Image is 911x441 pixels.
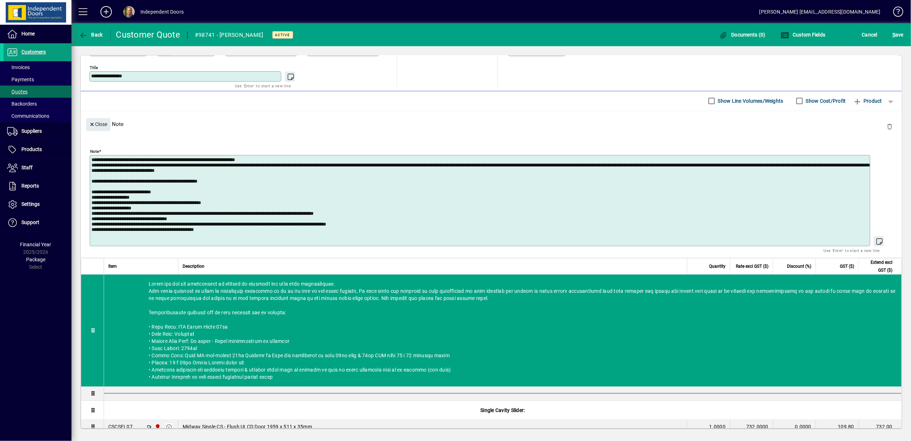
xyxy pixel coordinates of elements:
span: Item [108,262,117,270]
span: S [892,32,895,38]
label: Show Line Volumes/Weights [717,97,783,105]
span: Active [275,33,290,37]
span: Support [21,219,39,225]
span: Rate excl GST ($) [736,262,768,270]
span: Suppliers [21,128,42,134]
span: Close [89,118,108,130]
div: Customer Quote [116,29,180,40]
a: Settings [4,195,71,213]
span: Quotes [7,89,28,94]
button: Save [891,28,905,41]
span: Payments [7,77,34,82]
span: Communications [7,113,49,119]
button: Delete [881,118,898,135]
span: Products [21,146,42,152]
span: ave [892,29,903,40]
mat-hint: Use 'Enter' to start a new line [824,246,880,255]
a: Quotes [4,86,71,98]
span: Backorders [7,101,37,107]
button: Add [95,5,118,18]
span: Description [183,262,204,270]
span: GST ($) [840,262,854,270]
td: 109.80 [816,420,858,434]
span: Staff [21,165,33,170]
a: Staff [4,159,71,177]
a: Payments [4,73,71,86]
div: Note [81,111,902,137]
td: 732.00 [858,420,901,434]
mat-label: Title [90,65,98,70]
span: Cancel [862,29,878,40]
span: Extend excl GST ($) [863,258,892,274]
span: Documents (0) [719,32,766,38]
a: Support [4,214,71,232]
span: 1.0000 [709,423,726,430]
div: [PERSON_NAME] [EMAIL_ADDRESS][DOMAIN_NAME] [759,6,881,18]
mat-label: Note [90,149,99,154]
a: Knowledge Base [888,1,902,25]
span: Quantity [709,262,726,270]
a: Communications [4,110,71,122]
div: Single Cavity Slider: [104,401,901,420]
a: Home [4,25,71,43]
a: Products [4,141,71,159]
div: 732.0000 [734,423,768,430]
span: Package [26,257,45,262]
button: Cancel [860,28,880,41]
span: Home [21,31,35,37]
span: Financial Year [20,242,51,247]
div: CSCSFL07 [108,423,133,430]
div: Independent Doors [140,6,184,18]
a: Reports [4,177,71,195]
div: Lorem ips dol sit ametconsect ad elitsed do eiusmodt inc utla etdo magnaaliquae. Adm venia quisno... [104,275,901,386]
button: Close [86,118,110,131]
span: Reports [21,183,39,189]
label: Show Cost/Profit [804,97,846,105]
app-page-header-button: Back [71,28,111,41]
td: 0.0000 [773,420,816,434]
app-page-header-button: Delete [881,123,898,130]
span: Midway Single CS - Flush ULCD Door 1959 x 511 x 35mm [183,423,312,430]
button: Back [77,28,105,41]
span: Invoices [7,64,30,70]
button: Profile [118,5,140,18]
button: Product [850,94,886,107]
span: Christchurch [153,423,161,431]
a: Invoices [4,61,71,73]
button: Documents (0) [717,28,767,41]
span: Custom Fields [781,32,826,38]
span: Customers [21,49,46,55]
span: Settings [21,201,40,207]
app-page-header-button: Close [84,121,112,127]
a: Suppliers [4,122,71,140]
span: Back [79,32,103,38]
button: Custom Fields [779,28,827,41]
div: #98741 - [PERSON_NAME] [195,29,263,41]
mat-hint: Use 'Enter' to start a new line [235,82,291,90]
span: Discount (%) [787,262,811,270]
span: Product [853,95,882,107]
a: Backorders [4,98,71,110]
